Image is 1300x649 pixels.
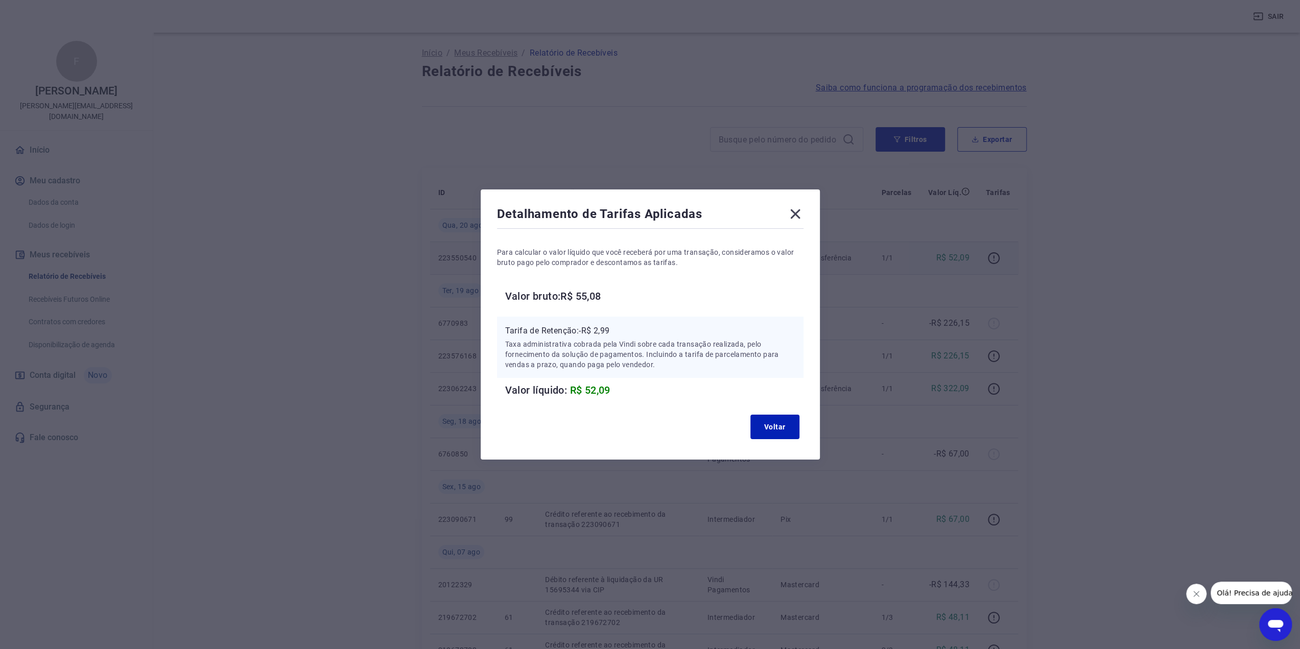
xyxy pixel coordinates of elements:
iframe: Mensagem da empresa [1211,582,1292,604]
h6: Valor líquido: [505,382,803,398]
p: Taxa administrativa cobrada pela Vindi sobre cada transação realizada, pelo fornecimento da soluç... [505,339,795,370]
button: Voltar [750,415,799,439]
div: Detalhamento de Tarifas Aplicadas [497,206,803,226]
p: Tarifa de Retenção: -R$ 2,99 [505,325,795,337]
iframe: Fechar mensagem [1186,584,1207,604]
iframe: Botão para abrir a janela de mensagens [1259,608,1292,641]
h6: Valor bruto: R$ 55,08 [505,288,803,304]
span: Olá! Precisa de ajuda? [6,7,86,15]
p: Para calcular o valor líquido que você receberá por uma transação, consideramos o valor bruto pag... [497,247,803,268]
span: R$ 52,09 [570,384,610,396]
